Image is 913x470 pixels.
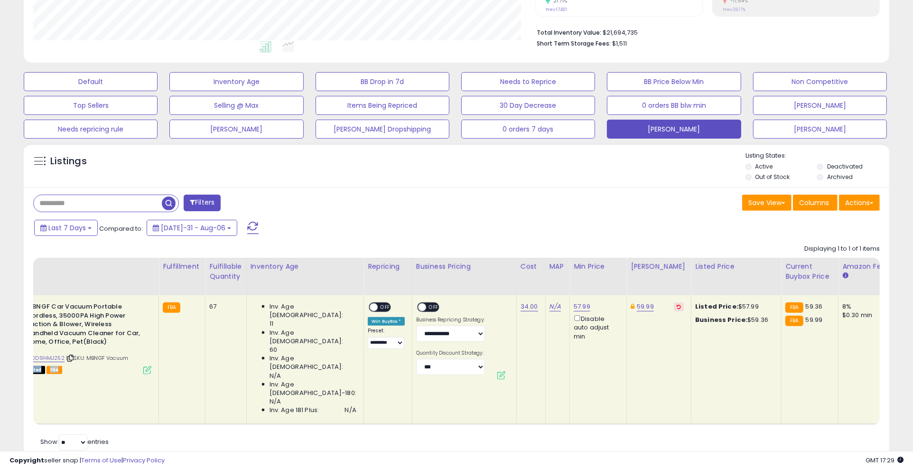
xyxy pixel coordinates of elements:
span: 2025-08-14 17:29 GMT [866,456,904,465]
span: N/A [270,397,281,406]
div: Repricing [368,262,408,272]
div: Inventory Age [251,262,360,272]
button: BB Price Below Min [607,72,741,91]
span: All listings that are unavailable for purchase on Amazon for any reason other than out-of-stock [9,366,45,374]
span: 11 [270,320,273,328]
b: Short Term Storage Fees: [537,39,611,47]
button: [PERSON_NAME] [169,120,303,139]
div: Fulfillable Quantity [209,262,242,282]
button: Inventory Age [169,72,303,91]
button: Selling @ Max [169,96,303,115]
b: Business Price: [695,315,747,324]
button: Top Sellers [24,96,158,115]
span: [DATE]-31 - Aug-06 [161,223,225,233]
div: $57.99 [695,302,774,311]
span: | SKU: MBNGF Vacuum [66,354,128,362]
button: 30 Day Decrease [461,96,595,115]
a: B0D9HMJ252 [28,354,65,362]
button: [PERSON_NAME] [753,96,887,115]
span: 59.36 [806,302,823,311]
div: Min Price [574,262,623,272]
h5: Listings [50,155,87,168]
span: Compared to: [99,224,143,233]
a: 34.00 [521,302,538,311]
span: OFF [378,303,393,311]
button: Save View [742,195,792,211]
small: Prev: 17,821 [546,7,567,12]
label: Deactivated [827,162,863,170]
small: FBA [785,302,803,313]
button: Last 7 Days [34,220,98,236]
div: Current Buybox Price [785,262,834,282]
li: $21,694,735 [537,26,873,38]
a: 59.99 [637,302,654,311]
div: MAP [550,262,566,272]
div: Displaying 1 to 1 of 1 items [804,244,880,254]
div: Disable auto adjust min [574,313,619,341]
span: Last 7 Days [48,223,86,233]
label: Business Repricing Strategy: [416,317,485,323]
div: Fulfillment [163,262,201,272]
a: Privacy Policy [123,456,165,465]
button: [PERSON_NAME] Dropshipping [316,120,449,139]
label: Archived [827,173,853,181]
small: Prev: 28.17% [723,7,745,12]
span: N/A [270,372,281,380]
span: 60 [270,346,277,354]
div: Cost [521,262,541,272]
small: FBA [785,316,803,326]
button: Non Competitive [753,72,887,91]
span: OFF [426,303,441,311]
b: MBNGF Car Vacuum Portable Cordless, 35000PA High Power Suction & Blower, Wireless Handheld Vacuum... [27,302,142,349]
small: Amazon Fees. [842,272,848,280]
span: FBA [47,366,63,374]
button: BB Drop in 7d [316,72,449,91]
div: Business Pricing [416,262,512,272]
a: Terms of Use [81,456,121,465]
button: [DATE]-31 - Aug-06 [147,220,237,236]
span: Inv. Age [DEMOGRAPHIC_DATA]-180: [270,380,356,397]
button: Actions [839,195,880,211]
span: 59.99 [806,315,823,324]
button: Needs repricing rule [24,120,158,139]
span: Show: entries [40,437,109,446]
b: Total Inventory Value: [537,28,601,37]
div: Title [7,262,155,272]
div: seller snap | | [9,456,165,465]
p: Listing States: [745,151,889,160]
label: Quantity Discount Strategy: [416,350,485,357]
button: 0 orders 7 days [461,120,595,139]
span: Columns [799,198,829,207]
div: [PERSON_NAME] [631,262,687,272]
div: 67 [209,302,239,311]
a: N/A [550,302,561,311]
span: $1,511 [612,39,627,48]
span: Inv. Age [DEMOGRAPHIC_DATA]: [270,354,356,371]
small: FBA [163,302,180,313]
a: 57.99 [574,302,590,311]
strong: Copyright [9,456,44,465]
button: 0 orders BB blw min [607,96,741,115]
span: Inv. Age 181 Plus: [270,406,319,414]
button: Filters [184,195,221,211]
button: Default [24,72,158,91]
span: Inv. Age [DEMOGRAPHIC_DATA]: [270,302,356,320]
div: $59.36 [695,316,774,324]
div: Win BuyBox * [368,317,405,326]
button: [PERSON_NAME] [753,120,887,139]
label: Out of Stock [755,173,790,181]
div: Preset: [368,328,405,349]
b: Listed Price: [695,302,738,311]
button: Needs to Reprice [461,72,595,91]
label: Active [755,162,773,170]
button: Columns [793,195,838,211]
span: N/A [345,406,356,414]
button: [PERSON_NAME] [607,120,741,139]
div: Listed Price [695,262,777,272]
span: Inv. Age [DEMOGRAPHIC_DATA]: [270,329,356,346]
button: Items Being Repriced [316,96,449,115]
